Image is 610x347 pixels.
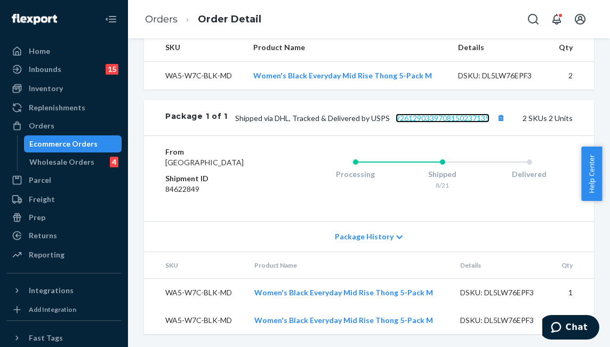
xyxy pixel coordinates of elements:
a: Women's Black Everyday Mid Rise Thong 5-Pack M [253,71,432,80]
button: Open notifications [546,9,567,30]
div: 2 SKUs 2 Units [228,111,573,125]
div: Inventory [29,83,63,94]
a: Returns [6,227,122,244]
th: Qty [551,252,594,279]
ol: breadcrumbs [137,4,270,35]
a: 9261290339708150237135 [396,114,489,123]
div: DSKU: DL5LW76EPF3 [460,315,542,326]
div: Integrations [29,285,74,296]
th: Product Name [246,252,452,279]
a: Orders [6,117,122,134]
span: Shipped via DHL, Tracked & Delivered by USPS [235,114,508,123]
div: 15 [106,64,118,75]
a: Parcel [6,172,122,189]
td: WA5-W7C-BLK-MD [144,279,246,307]
a: Inventory [6,80,122,97]
a: Inbounds15 [6,61,122,78]
td: 1 [551,306,594,334]
div: Replenishments [29,102,85,113]
td: WA5-W7C-BLK-MD [144,306,246,334]
div: Wholesale Orders [29,157,94,167]
a: Women's Black Everyday Mid Rise Thong 5-Pack M [254,316,433,325]
div: Home [29,46,50,57]
button: Fast Tags [6,329,122,346]
button: Help Center [581,147,602,201]
a: Order Detail [198,13,261,25]
a: Freight [6,191,122,208]
dt: From [165,147,269,157]
th: SKU [144,252,246,279]
div: Add Integration [29,305,76,314]
div: 8/21 [399,181,486,190]
dd: 84622849 [165,184,269,195]
a: Women's Black Everyday Mid Rise Thong 5-Pack M [254,288,433,297]
th: Details [450,34,549,62]
div: Delivered [486,169,573,180]
a: Prep [6,209,122,226]
div: Reporting [29,249,65,260]
div: Freight [29,194,55,205]
button: Integrations [6,282,122,299]
div: 4 [110,157,118,167]
span: Package History [335,231,394,242]
th: Details [452,252,551,279]
th: SKU [144,34,245,62]
button: Open Search Box [523,9,544,30]
div: Package 1 of 1 [165,111,228,125]
div: DSKU: DL5LW76EPF3 [458,70,540,81]
button: Open account menu [569,9,591,30]
iframe: Opens a widget where you can chat to one of our agents [542,315,599,342]
button: Copy tracking number [494,111,508,125]
div: Inbounds [29,64,61,75]
div: Parcel [29,175,51,185]
div: Shipped [399,169,486,180]
button: Close Navigation [100,9,122,30]
a: Reporting [6,246,122,263]
th: Product Name [245,34,450,62]
div: Fast Tags [29,333,63,343]
div: Prep [29,212,45,223]
a: Wholesale Orders4 [24,154,122,171]
a: Ecommerce Orders [24,135,122,152]
td: 1 [551,279,594,307]
a: Add Integration [6,303,122,316]
div: Returns [29,230,57,241]
div: Orders [29,120,54,131]
a: Orders [145,13,178,25]
a: Replenishments [6,99,122,116]
img: Flexport logo [12,14,57,25]
td: 2 [548,62,594,90]
th: Qty [548,34,594,62]
div: DSKU: DL5LW76EPF3 [460,287,542,298]
div: Processing [312,169,399,180]
td: WA5-W7C-BLK-MD [144,62,245,90]
span: [GEOGRAPHIC_DATA] [165,158,244,167]
dt: Shipment ID [165,173,269,184]
div: Ecommerce Orders [29,139,98,149]
a: Home [6,43,122,60]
